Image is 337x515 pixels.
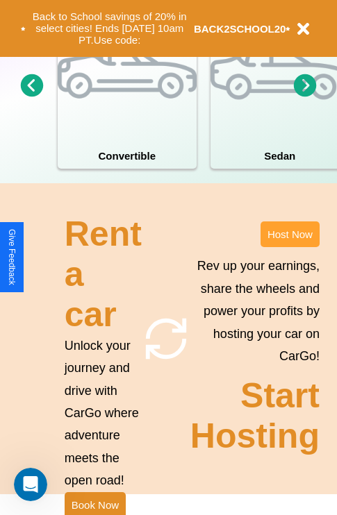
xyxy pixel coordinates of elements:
p: Unlock your journey and drive with CarGo where adventure meets the open road! [65,335,142,492]
button: Back to School savings of 20% in select cities! Ends [DATE] 10am PT.Use code: [26,7,194,50]
h2: Rent a car [65,214,142,335]
button: Host Now [261,221,320,247]
b: BACK2SCHOOL20 [194,23,286,35]
h4: Convertible [58,143,197,169]
h2: Start Hosting [190,375,320,456]
div: Give Feedback [7,229,17,285]
iframe: Intercom live chat [14,468,47,501]
p: Rev up your earnings, share the wheels and power your profits by hosting your car on CarGo! [190,255,320,367]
